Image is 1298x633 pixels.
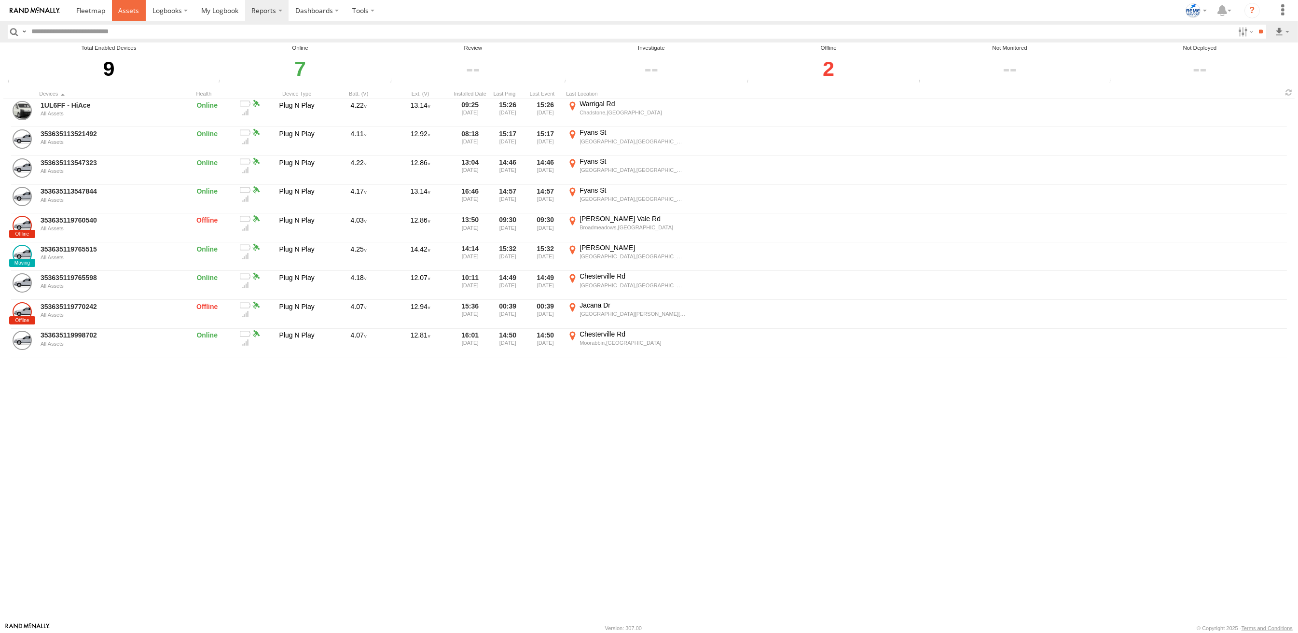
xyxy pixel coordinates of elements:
[916,78,930,85] div: The health of these device types is not monitored.
[268,128,326,155] div: Plug N Play
[744,44,913,52] div: Offline
[250,330,261,338] div: Last Event GPS Signal Strength
[453,243,487,270] div: 14:14 [DATE]
[528,243,562,270] div: 15:32 [DATE]
[13,101,32,120] a: Click to View Device Details
[562,44,742,52] div: Investigate
[744,78,759,85] div: Devices that have not communicated at least once with the server in the last 48hrs
[566,214,687,241] label: Click to View Event Location
[330,90,387,97] div: Batt. (V)
[491,243,525,270] div: 15:32 [DATE]
[41,273,173,282] a: 353635119765598
[240,137,250,145] div: Last Event GSM Signal Strength
[268,272,326,299] div: Plug N Play
[240,330,250,338] div: No battery health information received from this device.
[528,90,562,97] div: Click to Sort
[268,186,326,213] div: Plug N Play
[240,243,250,252] div: No battery health information received from this device.
[1244,3,1260,18] i: ?
[216,78,230,85] div: Number of devices that have communicated at least once in the last 6hrs
[250,243,261,252] div: Last Event GPS Signal Strength
[240,108,250,117] div: Last Event GSM Signal Strength
[528,272,562,299] div: 14:49 [DATE]
[391,128,449,155] div: 12.92
[13,245,32,264] a: Click to View Device Details
[178,330,236,357] div: Online
[240,338,250,347] div: Last Event GSM Signal Strength
[580,109,685,116] div: Chadstone,[GEOGRAPHIC_DATA]
[566,128,687,155] label: Click to View Event Location
[491,272,525,299] div: 14:49 [DATE]
[330,330,387,357] div: Battery Remaining: 4.07v
[216,52,385,85] div: Click to filter by Online
[5,623,50,633] a: Visit our Website
[453,90,487,97] div: Installed Date
[580,310,685,317] div: [GEOGRAPHIC_DATA][PERSON_NAME][GEOGRAPHIC_DATA]
[580,282,685,289] div: [GEOGRAPHIC_DATA],[GEOGRAPHIC_DATA]
[391,214,449,241] div: 12.86
[491,90,525,97] div: Click to Sort
[41,216,173,225] a: 353635119760540
[250,186,261,195] div: Last Event GPS Signal Strength
[744,52,913,85] div: Click to filter by Offline
[240,309,250,318] div: Last Event GSM Signal Strength
[453,272,487,299] div: 10:11 [DATE]
[41,283,173,289] div: All Assets
[562,78,576,85] div: Devices that have not communicated with the server in the last 24hrs
[250,272,261,281] div: Last Event GPS Signal Strength
[1182,3,1210,18] div: Livia Michelini
[528,157,562,184] div: 14:46 [DATE]
[41,245,173,253] a: 353635119765515
[491,214,525,241] div: 09:30 [DATE]
[268,214,326,241] div: Plug N Play
[268,330,326,357] div: Plug N Play
[580,128,685,137] div: Fyans St
[268,243,326,270] div: Plug N Play
[580,157,685,166] div: Fyans St
[330,301,387,328] div: Battery Remaining: 4.07v
[453,186,487,213] div: 16:46 [DATE]
[240,186,250,195] div: No battery health information received from this device.
[491,99,525,127] div: 15:26 [DATE]
[391,157,449,184] div: 12.86
[41,158,173,167] a: 353635113547323
[1197,625,1293,631] div: © Copyright 2025 -
[240,166,250,174] div: Last Event GSM Signal Strength
[240,195,250,203] div: Last Event GSM Signal Strength
[240,281,250,289] div: Last Event GSM Signal Strength
[562,52,742,85] div: Click to filter by Investigate
[580,99,685,108] div: Warrigal Rd
[240,214,250,223] div: No battery health information received from this device.
[566,186,687,213] label: Click to View Event Location
[580,339,685,346] div: Moorabbin,[GEOGRAPHIC_DATA]
[1106,52,1293,85] div: Click to filter by Not Deployed
[216,44,385,52] div: Online
[13,129,32,149] a: Click to View Device Details
[580,301,685,309] div: Jacana Dr
[240,272,250,281] div: No battery health information received from this device.
[39,90,174,97] div: Click to Sort
[240,128,250,137] div: No battery health information received from this device.
[268,157,326,184] div: Plug N Play
[491,157,525,184] div: 14:46 [DATE]
[13,187,32,206] a: Click to View Device Details
[13,302,32,322] a: Click to View Device Details
[13,331,32,350] a: Click to View Device Details
[13,273,32,293] a: Click to View Device Details
[453,128,487,155] div: 08:18 [DATE]
[178,272,236,299] div: Online
[1242,625,1293,631] a: Terms and Conditions
[20,25,28,39] label: Search Query
[41,168,173,174] div: All Assets
[580,138,685,145] div: [GEOGRAPHIC_DATA],[GEOGRAPHIC_DATA]
[330,272,387,299] div: Battery Remaining: 4.18v
[580,196,685,202] div: [GEOGRAPHIC_DATA],[GEOGRAPHIC_DATA]
[240,301,250,309] div: No battery health information received from this device.
[250,214,261,223] div: Last Event GPS Signal Strength
[178,90,236,97] div: Click to Sort
[240,99,250,108] div: No battery health information received from this device.
[178,243,236,270] div: Online
[250,128,261,137] div: Last Event GPS Signal Strength
[240,252,250,261] div: Last Event GSM Signal Strength
[453,301,487,328] div: 15:36 [DATE]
